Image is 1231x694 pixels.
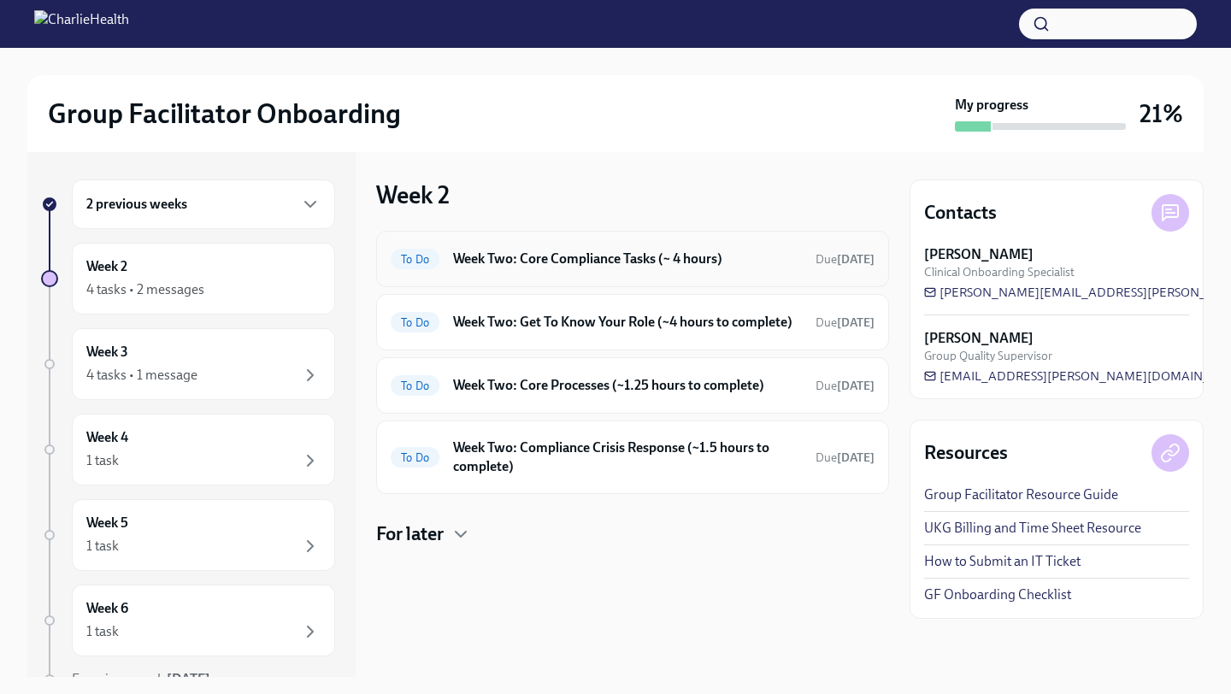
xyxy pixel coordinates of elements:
span: Due [816,450,875,465]
h6: Week Two: Core Compliance Tasks (~ 4 hours) [453,250,802,268]
span: Experience ends [72,671,210,687]
span: To Do [391,316,439,329]
a: To DoWeek Two: Compliance Crisis Response (~1.5 hours to complete)Due[DATE] [391,435,875,479]
a: Week 34 tasks • 1 message [41,328,335,400]
span: To Do [391,253,439,266]
span: October 13th, 2025 10:00 [816,378,875,394]
strong: My progress [955,96,1028,115]
h2: Group Facilitator Onboarding [48,97,401,131]
a: Group Facilitator Resource Guide [924,485,1118,504]
h4: Resources [924,440,1008,466]
h3: 21% [1140,98,1183,129]
a: To DoWeek Two: Get To Know Your Role (~4 hours to complete)Due[DATE] [391,309,875,336]
span: October 13th, 2025 10:00 [816,450,875,466]
strong: [PERSON_NAME] [924,245,1034,264]
img: CharlieHealth [34,10,129,38]
h6: Week 3 [86,343,128,362]
strong: [DATE] [837,379,875,393]
h6: Week 4 [86,428,128,447]
a: GF Onboarding Checklist [924,585,1071,604]
a: How to Submit an IT Ticket [924,552,1081,571]
h6: 2 previous weeks [86,195,187,214]
span: Clinical Onboarding Specialist [924,264,1075,280]
h6: Week 2 [86,257,127,276]
h4: For later [376,521,444,547]
a: UKG Billing and Time Sheet Resource [924,519,1141,538]
h6: Week 6 [86,599,128,618]
a: To DoWeek Two: Core Processes (~1.25 hours to complete)Due[DATE] [391,372,875,399]
strong: [PERSON_NAME] [924,329,1034,348]
a: Week 51 task [41,499,335,571]
a: Week 24 tasks • 2 messages [41,243,335,315]
strong: [DATE] [837,315,875,330]
span: Due [816,379,875,393]
span: Group Quality Supervisor [924,348,1052,364]
div: 4 tasks • 2 messages [86,280,204,299]
h6: Week 5 [86,514,128,532]
span: October 13th, 2025 10:00 [816,315,875,331]
div: 1 task [86,451,119,470]
strong: [DATE] [837,252,875,267]
span: To Do [391,379,439,392]
span: Due [816,315,875,330]
span: October 13th, 2025 10:00 [816,251,875,268]
a: Week 41 task [41,414,335,485]
div: For later [376,521,889,547]
span: To Do [391,451,439,464]
div: 2 previous weeks [72,179,335,229]
div: 4 tasks • 1 message [86,366,197,385]
strong: [DATE] [837,450,875,465]
h4: Contacts [924,200,997,226]
h6: Week Two: Compliance Crisis Response (~1.5 hours to complete) [453,438,802,476]
span: Due [816,252,875,267]
a: Week 61 task [41,585,335,656]
strong: [DATE] [167,671,210,687]
h6: Week Two: Get To Know Your Role (~4 hours to complete) [453,313,802,332]
a: To DoWeek Two: Core Compliance Tasks (~ 4 hours)Due[DATE] [391,245,875,273]
h3: Week 2 [376,179,450,210]
div: 1 task [86,537,119,556]
h6: Week Two: Core Processes (~1.25 hours to complete) [453,376,802,395]
div: 1 task [86,622,119,641]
